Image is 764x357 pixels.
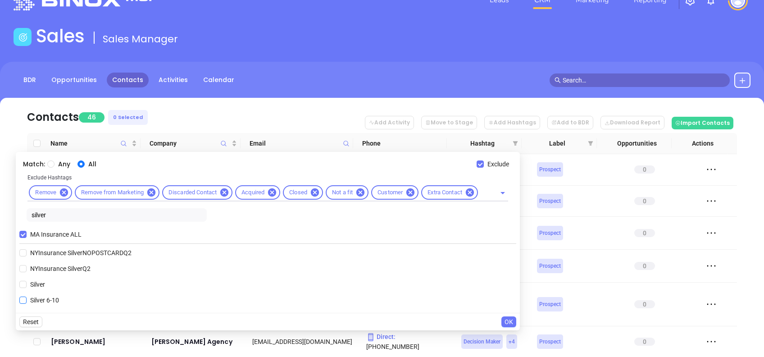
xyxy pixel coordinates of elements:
div: 0 Selected [108,110,148,125]
span: Prospect [539,165,561,174]
input: Search [27,208,207,222]
div: Extra Contact [421,185,478,200]
span: Company [150,138,230,148]
button: OK [501,316,516,327]
span: search [555,77,561,83]
a: [PERSON_NAME] Agency [151,336,240,347]
span: All [85,159,100,169]
th: Phone [353,133,447,154]
input: Search… [563,75,725,85]
span: NYInsurance SilverNOPOSTCARDQ2 [27,248,135,258]
span: Prospect [539,228,561,238]
span: Closed [284,189,313,197]
span: Extra Contact [422,189,468,197]
span: NYInsurance SilverQ2 [27,264,94,274]
span: Prospect [539,261,561,271]
button: Import Contacts [672,117,733,129]
span: 0 [634,229,655,237]
h1: Sales [36,25,85,47]
span: Silver 6-10 [27,295,63,305]
a: Opportunities [46,73,102,87]
button: Reset [19,316,42,327]
span: Prospect [539,337,561,347]
th: Opportunities [597,133,672,154]
span: Name [50,138,130,148]
span: Silver [27,279,49,289]
div: [EMAIL_ADDRESS][DOMAIN_NAME] [252,337,354,347]
button: Open [496,187,509,199]
span: filter [586,137,595,150]
div: Closed [283,185,323,200]
div: Discarded Contact [162,185,232,200]
span: Reset [23,317,39,327]
div: Acquired [235,185,280,200]
span: Exclude [484,159,513,169]
span: 0 [634,262,655,270]
span: Not a fit [327,189,358,197]
a: [PERSON_NAME] [51,336,139,347]
span: Discarded Contact [163,189,222,197]
span: Prospect [539,196,561,206]
span: Remove [30,189,62,197]
span: 0 [634,197,655,205]
span: Email [250,138,339,148]
span: Any [55,159,74,169]
span: filter [513,141,518,146]
span: Customer [372,189,408,197]
span: filter [588,141,593,146]
a: Contacts [107,73,149,87]
span: 0 [634,165,655,174]
div: Contacts [27,109,79,125]
a: Activities [153,73,193,87]
a: BDR [18,73,41,87]
a: Calendar [198,73,240,87]
p: Exclude Hashtags [27,173,508,183]
span: OK [505,317,513,327]
span: Decision Maker [464,337,500,347]
div: Remove [29,185,72,200]
span: 46 [79,112,105,123]
th: Name [47,133,141,154]
div: Match: [19,156,516,173]
span: Acquired [236,189,270,197]
div: Not a fit [326,185,368,200]
th: Company [141,133,241,154]
p: [PHONE_NUMBER] [366,332,449,352]
span: Hashtag [456,138,509,148]
span: + 4 [509,337,515,347]
span: MA Insurance ALL [27,229,85,239]
div: Remove from Marketing [75,185,159,200]
span: Sales Manager [103,32,178,46]
span: 0 [634,338,655,346]
span: Direct : [366,333,396,340]
span: filter [511,137,520,150]
span: Prospect [539,299,561,309]
div: Customer [371,185,418,200]
th: Actions [672,133,728,154]
span: Label [531,138,584,148]
span: 0 [634,300,655,308]
span: Remove from Marketing [76,189,149,197]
